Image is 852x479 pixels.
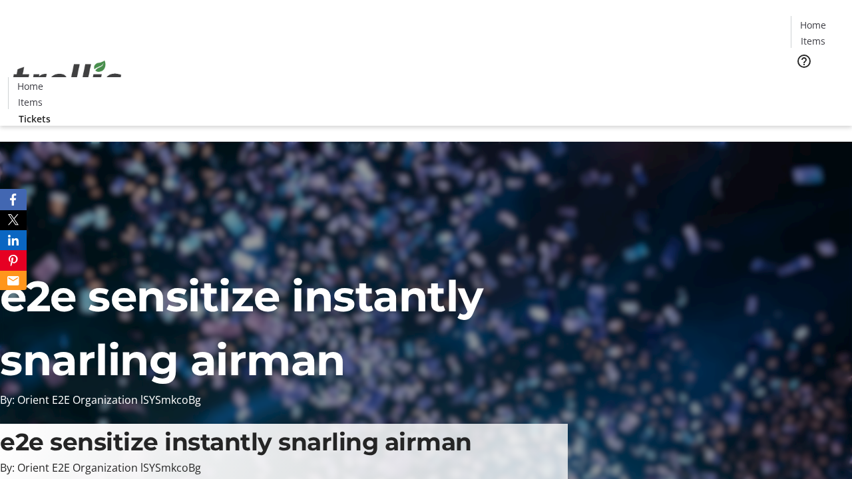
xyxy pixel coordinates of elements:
img: Orient E2E Organization lSYSmkcoBg's Logo [8,46,126,112]
a: Tickets [8,112,61,126]
a: Items [9,95,51,109]
span: Items [18,95,43,109]
span: Tickets [19,112,51,126]
a: Items [791,34,834,48]
a: Tickets [791,77,844,91]
a: Home [791,18,834,32]
span: Items [801,34,825,48]
span: Home [17,79,43,93]
span: Tickets [801,77,833,91]
span: Home [800,18,826,32]
button: Help [791,48,817,75]
a: Home [9,79,51,93]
